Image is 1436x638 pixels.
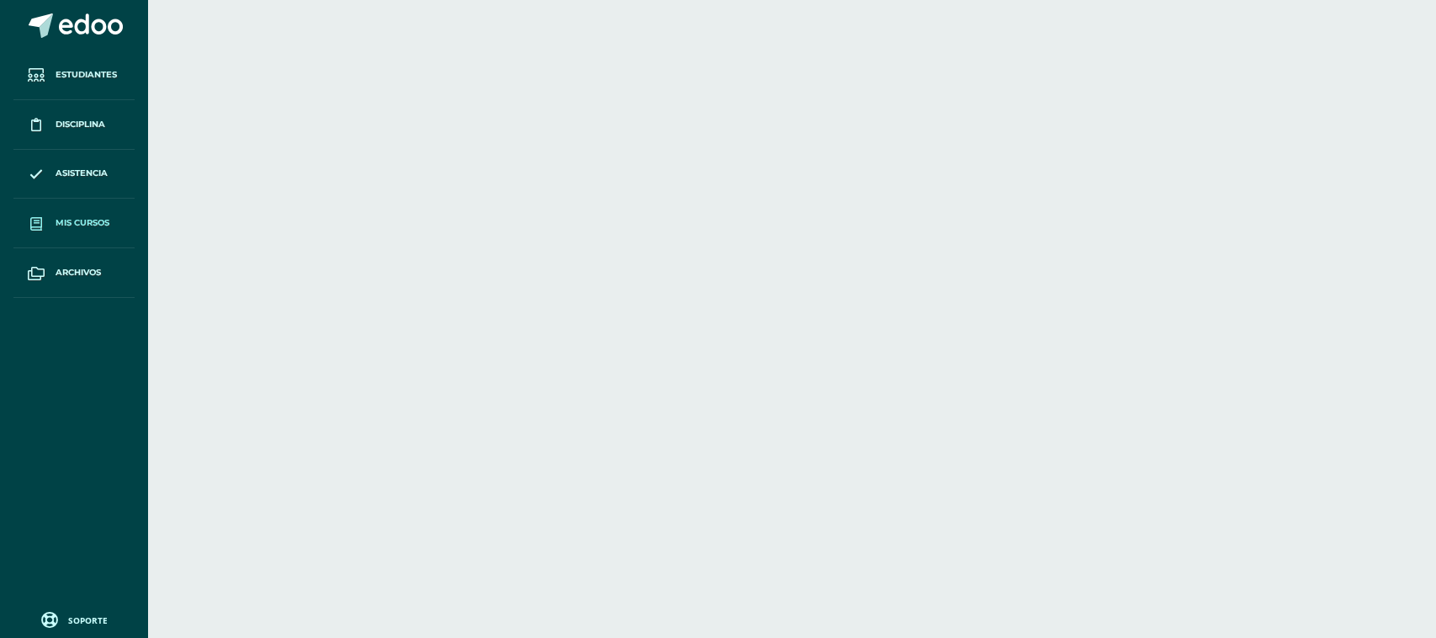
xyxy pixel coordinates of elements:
[56,216,109,230] span: Mis cursos
[56,118,105,131] span: Disciplina
[56,266,101,279] span: Archivos
[56,167,108,180] span: Asistencia
[56,68,117,82] span: Estudiantes
[13,150,135,199] a: Asistencia
[13,199,135,248] a: Mis cursos
[13,100,135,150] a: Disciplina
[68,614,108,626] span: Soporte
[13,248,135,298] a: Archivos
[20,607,128,630] a: Soporte
[13,51,135,100] a: Estudiantes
